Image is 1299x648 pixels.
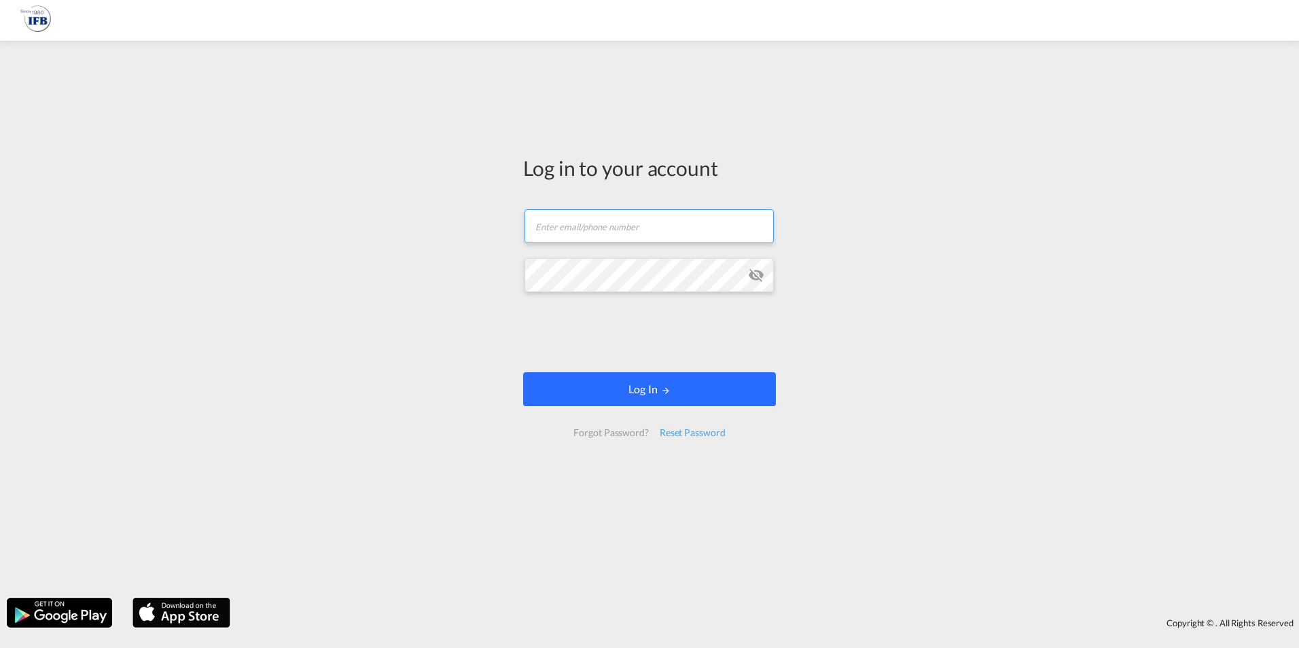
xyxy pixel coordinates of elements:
div: Copyright © . All Rights Reserved [237,611,1299,634]
button: LOGIN [523,372,776,406]
img: apple.png [131,596,232,629]
img: google.png [5,596,113,629]
div: Forgot Password? [568,420,654,445]
img: 1f261f00256b11eeaf3d89493e6660f9.png [20,5,51,36]
div: Log in to your account [523,154,776,182]
md-icon: icon-eye-off [748,267,764,283]
input: Enter email/phone number [524,209,774,243]
iframe: reCAPTCHA [546,306,753,359]
div: Reset Password [654,420,731,445]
